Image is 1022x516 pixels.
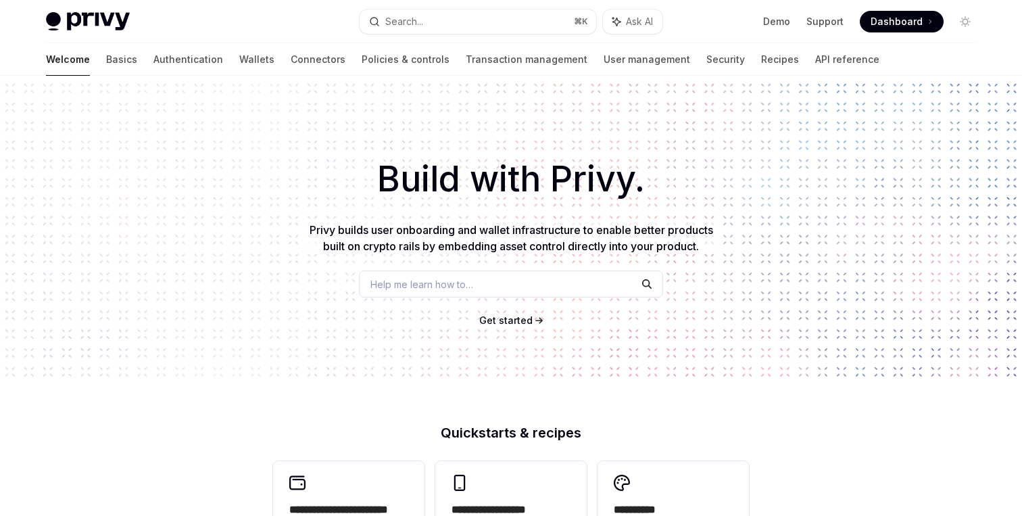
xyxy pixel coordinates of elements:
img: light logo [46,12,130,31]
h1: Build with Privy. [22,153,1000,206]
span: ⌘ K [574,16,588,27]
a: Policies & controls [362,43,449,76]
a: Dashboard [860,11,944,32]
span: Privy builds user onboarding and wallet infrastructure to enable better products built on crypto ... [310,223,713,253]
a: Get started [479,314,533,327]
button: Toggle dark mode [954,11,976,32]
span: Ask AI [626,15,653,28]
a: Transaction management [466,43,587,76]
button: Ask AI [603,9,662,34]
span: Dashboard [871,15,923,28]
div: Search... [385,14,423,30]
a: Welcome [46,43,90,76]
a: Security [706,43,745,76]
button: Search...⌘K [360,9,596,34]
a: Support [806,15,844,28]
a: Basics [106,43,137,76]
a: Recipes [761,43,799,76]
h2: Quickstarts & recipes [273,426,749,440]
a: Connectors [291,43,345,76]
a: Authentication [153,43,223,76]
a: Wallets [239,43,274,76]
a: User management [604,43,690,76]
span: Get started [479,314,533,326]
a: API reference [815,43,879,76]
span: Help me learn how to… [370,277,473,291]
a: Demo [763,15,790,28]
